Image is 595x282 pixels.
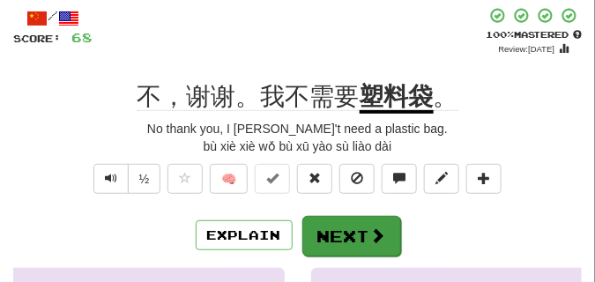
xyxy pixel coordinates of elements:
u: 塑料袋 [360,83,434,114]
button: Play sentence audio (ctl+space) [93,164,129,194]
div: No thank you, I [PERSON_NAME]'t need a plastic bag. [13,120,582,137]
button: ½ [128,164,161,194]
div: Mastered [486,28,582,41]
button: Edit sentence (alt+d) [424,164,459,194]
button: Explain [196,220,293,250]
button: Ignore sentence (alt+i) [339,164,375,194]
button: Reset to 0% Mastered (alt+r) [297,164,332,194]
span: 68 [71,30,93,45]
button: Discuss sentence (alt+u) [382,164,417,194]
span: 不，谢谢。我不需要 [138,83,360,111]
button: 🧠 [210,164,248,194]
small: Review: [DATE] [499,44,555,54]
div: bù xiè xiè wǒ bù xū yào sù liào dài [13,137,582,155]
button: Favorite sentence (alt+f) [167,164,203,194]
button: Add to collection (alt+a) [466,164,502,194]
span: Score: [13,33,61,44]
span: 。 [434,83,458,111]
span: 100 % [486,29,514,40]
button: Next [302,216,401,256]
div: / [13,7,93,29]
button: Set this sentence to 100% Mastered (alt+m) [255,164,290,194]
div: Text-to-speech controls [90,164,161,203]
